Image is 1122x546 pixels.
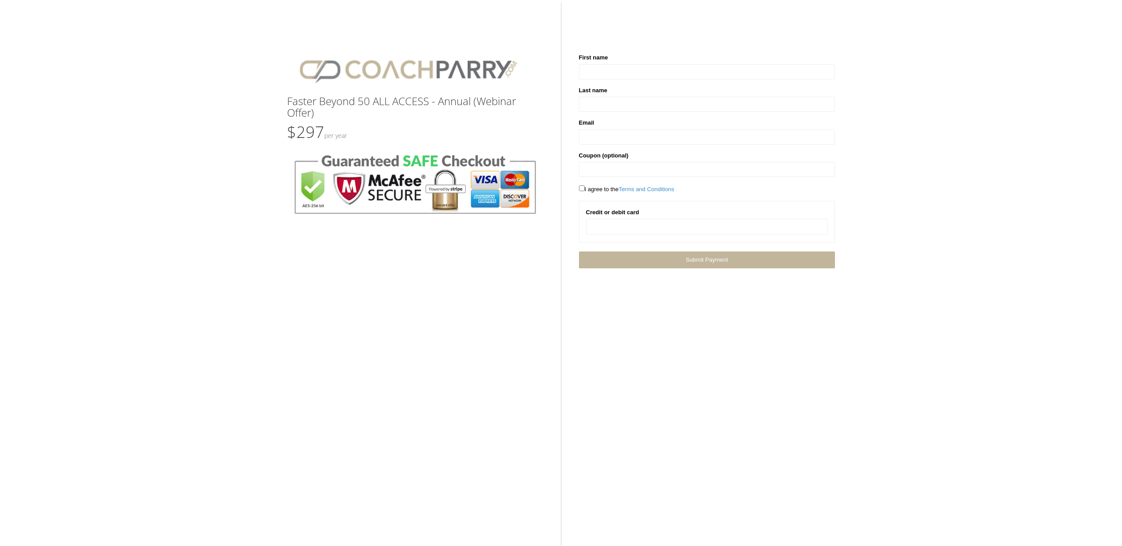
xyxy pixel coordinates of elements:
a: Terms and Conditions [618,186,674,192]
img: CPlogo.png [287,53,529,86]
span: $297 [287,121,347,143]
label: Email [579,118,594,127]
a: Submit Payment [579,251,835,268]
small: Per Year [324,131,347,140]
iframe: Secure payment input frame [592,223,822,230]
label: Credit or debit card [586,208,639,217]
label: Coupon (optional) [579,151,629,160]
label: First name [579,53,608,62]
label: Last name [579,86,607,95]
span: I agree to the [579,186,674,192]
span: Submit Payment [685,256,728,263]
h3: Faster Beyond 50 ALL ACCESS - Annual (Webinar Offer) [287,95,543,119]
